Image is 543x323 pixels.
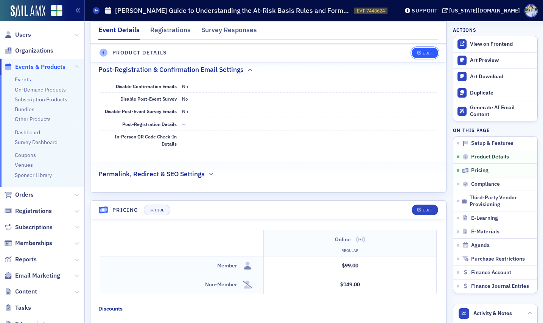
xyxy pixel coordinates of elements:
[15,139,58,146] a: Survey Dashboard
[144,205,170,215] button: Hide
[15,129,40,136] a: Dashboard
[150,25,191,39] div: Registrations
[453,68,537,85] a: Art Download
[470,90,534,96] div: Duplicate
[15,47,53,55] span: Organizations
[115,134,177,146] span: In-Person QR Code Check-In Details
[15,304,31,312] span: Tasks
[263,246,437,256] th: Regular
[471,181,500,188] span: Compliance
[155,208,165,212] div: Hide
[453,26,476,33] h4: Actions
[453,101,537,121] button: Generate AI Email Content
[205,281,237,289] h4: Non-Member
[182,121,186,127] span: —
[15,63,65,71] span: Events & Products
[15,106,34,113] a: Bundles
[335,236,351,244] h4: Online
[453,127,538,134] h4: On this page
[471,228,499,235] span: E-Materials
[4,191,34,199] a: Orders
[15,272,60,280] span: Email Marketing
[453,85,537,101] button: Duplicate
[15,76,31,83] a: Events
[357,8,385,14] span: EVT-7448624
[15,172,52,179] a: Sponsor Library
[15,152,36,158] a: Coupons
[15,161,33,168] a: Venues
[471,283,529,290] span: Finance Journal Entries
[442,8,523,13] button: [US_STATE][DOMAIN_NAME]
[15,31,31,39] span: Users
[98,305,123,313] div: Discounts
[98,169,205,179] h2: Permalink, Redirect & SEO Settings
[453,53,537,68] a: Art Preview
[471,167,489,174] span: Pricing
[4,239,52,247] a: Memberships
[471,154,509,160] span: Product Details
[4,223,53,231] a: Subscriptions
[423,51,432,55] div: Edit
[116,83,177,89] span: Disable Confirmation Emails
[453,36,537,52] a: View on Frontend
[182,93,437,105] dd: No
[4,272,60,280] a: Email Marketing
[15,223,53,231] span: Subscriptions
[15,96,67,103] a: Subscription Products
[4,47,53,55] a: Organizations
[201,25,257,39] div: Survey Responses
[471,140,513,147] span: Setup & Features
[473,309,512,317] span: Activity & Notes
[15,116,51,123] a: Other Products
[4,287,37,296] a: Content
[4,304,31,312] a: Tasks
[122,121,177,127] span: Post-Registration Details
[120,96,177,102] span: Disable Post-Event Survey
[471,215,498,222] span: E-Learning
[4,63,65,71] a: Events & Products
[15,255,37,264] span: Reports
[15,287,37,296] span: Content
[115,6,350,15] h1: [PERSON_NAME] Guide to Understanding the At‑Risk Basis Rules and Forms 6198 and 7203
[470,104,534,118] div: Generate AI Email Content
[51,5,62,17] img: SailAMX
[470,194,527,208] span: Third-Party Vendor Provisioning
[4,207,52,215] a: Registrations
[412,7,438,14] div: Support
[98,25,140,40] div: Event Details
[182,105,437,117] dd: No
[4,255,37,264] a: Reports
[470,57,534,64] div: Art Preview
[471,256,525,262] span: Purchase Restrictions
[471,242,490,249] span: Agenda
[15,207,52,215] span: Registrations
[470,73,534,80] div: Art Download
[342,262,358,269] span: $99.00
[182,134,186,140] span: —
[182,80,437,92] dd: No
[11,5,45,17] img: SailAMX
[449,7,520,14] div: [US_STATE][DOMAIN_NAME]
[412,205,438,215] button: Edit
[471,269,511,276] span: Finance Account
[412,48,438,58] button: Edit
[45,5,62,18] a: View Homepage
[105,108,177,114] span: Disable Post-Event Survey Emails
[15,191,34,199] span: Orders
[217,262,237,270] h4: Member
[15,239,52,247] span: Memberships
[340,281,360,288] span: $149.00
[112,206,138,214] h4: Pricing
[112,49,167,57] h4: Product Details
[423,208,432,212] div: Edit
[524,4,538,17] span: Profile
[4,31,31,39] a: Users
[15,86,66,93] a: On-Demand Products
[470,41,534,48] div: View on Frontend
[98,65,244,75] h2: Post-Registration & Confirmation Email Settings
